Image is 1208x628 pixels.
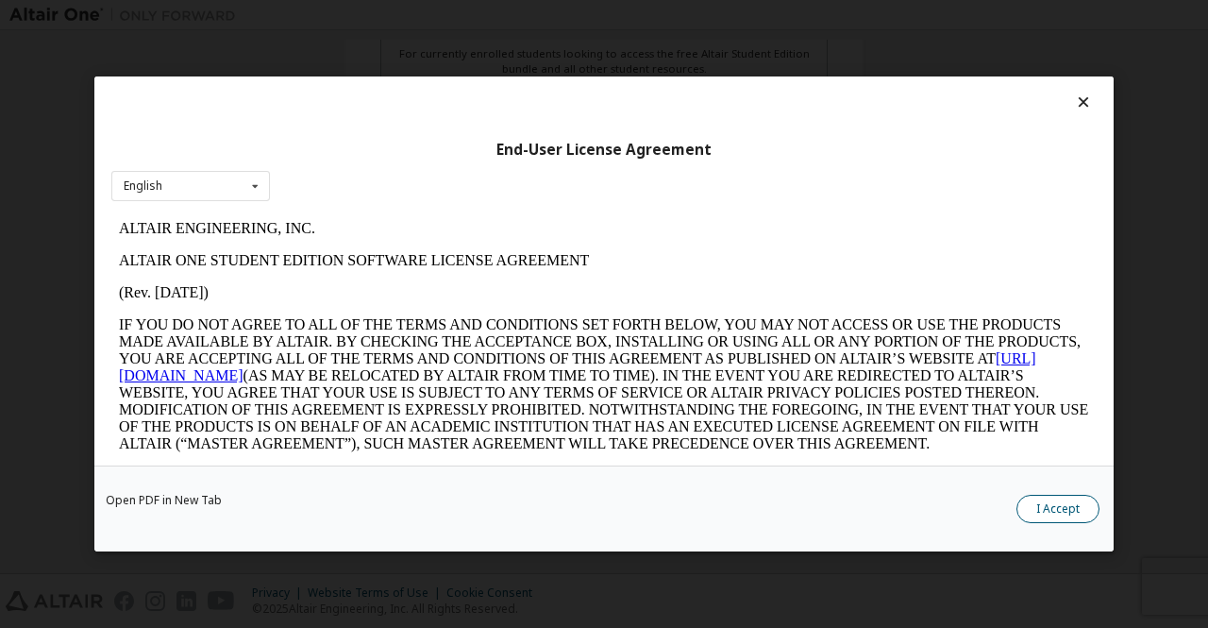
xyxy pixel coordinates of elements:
div: End-User License Agreement [111,141,1097,160]
p: ALTAIR ENGINEERING, INC. [8,8,978,25]
a: Open PDF in New Tab [106,495,222,506]
button: I Accept [1016,495,1099,523]
p: This Altair One Student Edition Software License Agreement (“Agreement”) is between Altair Engine... [8,255,978,323]
a: [URL][DOMAIN_NAME] [8,138,925,171]
p: ALTAIR ONE STUDENT EDITION SOFTWARE LICENSE AGREEMENT [8,40,978,57]
p: (Rev. [DATE]) [8,72,978,89]
div: English [124,180,162,192]
p: IF YOU DO NOT AGREE TO ALL OF THE TERMS AND CONDITIONS SET FORTH BELOW, YOU MAY NOT ACCESS OR USE... [8,104,978,240]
